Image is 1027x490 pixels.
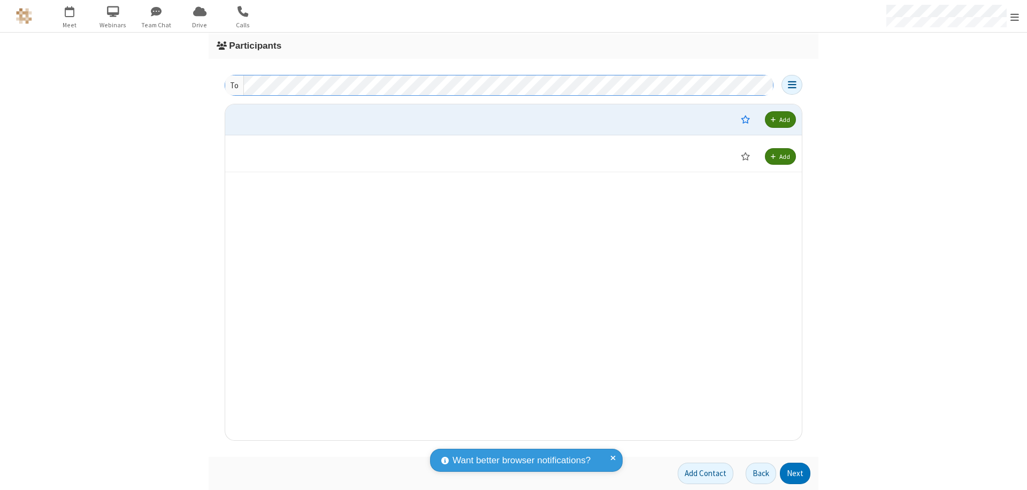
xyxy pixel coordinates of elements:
[453,454,591,468] span: Want better browser notifications?
[16,8,32,24] img: QA Selenium DO NOT DELETE OR CHANGE
[733,147,757,165] button: Moderator
[779,152,790,160] span: Add
[50,20,90,30] span: Meet
[779,115,790,123] span: Add
[180,20,220,30] span: Drive
[217,41,810,51] h3: Participants
[225,104,803,440] div: grid
[746,463,776,484] button: Back
[93,20,133,30] span: Webinars
[733,110,757,128] button: Moderator
[780,463,810,484] button: Next
[781,75,802,95] button: Open menu
[765,111,795,128] button: Add
[678,463,733,484] button: Add Contact
[223,20,263,30] span: Calls
[225,75,244,95] div: To
[136,20,177,30] span: Team Chat
[765,148,795,165] button: Add
[685,468,726,478] span: Add Contact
